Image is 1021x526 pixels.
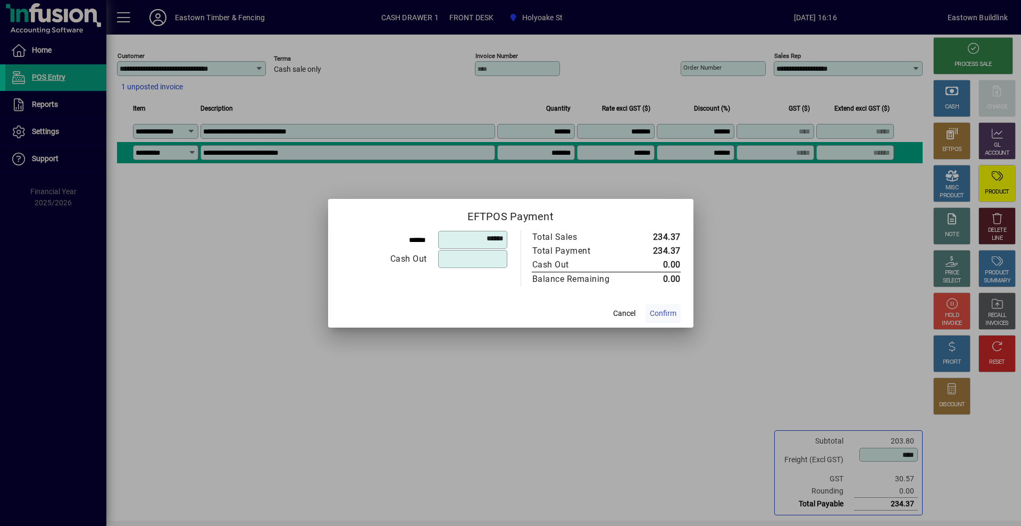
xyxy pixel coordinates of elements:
td: 0.00 [632,272,681,286]
td: 234.37 [632,244,681,258]
div: Cash Out [341,253,427,265]
div: Balance Remaining [532,273,622,286]
span: Confirm [650,308,676,319]
button: Cancel [607,304,641,323]
div: Cash Out [532,258,622,271]
td: Total Payment [532,244,632,258]
span: Cancel [613,308,635,319]
button: Confirm [646,304,681,323]
h2: EFTPOS Payment [328,199,693,230]
td: 234.37 [632,230,681,244]
td: 0.00 [632,258,681,272]
td: Total Sales [532,230,632,244]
